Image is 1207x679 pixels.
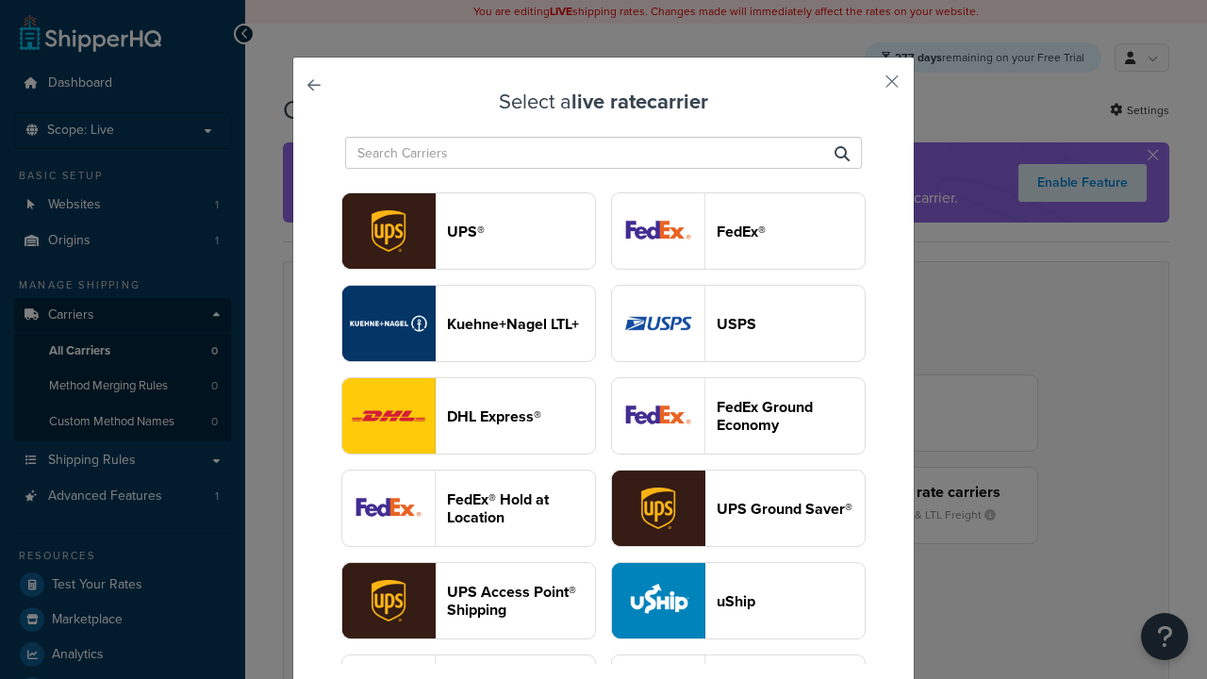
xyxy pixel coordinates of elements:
[611,285,866,362] button: usps logoUSPS
[447,407,595,425] header: DHL Express®
[341,285,596,362] button: reTransFreight logoKuehne+Nagel LTL+
[342,378,435,454] img: dhl logo
[341,192,596,270] button: ups logoUPS®
[717,592,865,610] header: uShip
[717,500,865,518] header: UPS Ground Saver®
[342,286,435,361] img: reTransFreight logo
[447,223,595,240] header: UPS®
[717,315,865,333] header: USPS
[612,471,704,546] img: surePost logo
[717,223,865,240] header: FedEx®
[612,378,704,454] img: smartPost logo
[341,377,596,455] button: dhl logoDHL Express®
[447,490,595,526] header: FedEx® Hold at Location
[611,562,866,639] button: uShip logouShip
[611,377,866,455] button: smartPost logoFedEx Ground Economy
[342,193,435,269] img: ups logo
[447,315,595,333] header: Kuehne+Nagel LTL+
[341,562,596,639] button: accessPoint logoUPS Access Point® Shipping
[342,563,435,638] img: accessPoint logo
[571,86,708,117] strong: live rate carrier
[345,137,862,169] input: Search Carriers
[612,193,704,269] img: fedEx logo
[612,286,704,361] img: usps logo
[341,470,596,547] button: fedExLocation logoFedEx® Hold at Location
[611,192,866,270] button: fedEx logoFedEx®
[342,471,435,546] img: fedExLocation logo
[447,583,595,619] header: UPS Access Point® Shipping
[612,563,704,638] img: uShip logo
[340,91,867,113] h3: Select a
[611,470,866,547] button: surePost logoUPS Ground Saver®
[717,398,865,434] header: FedEx Ground Economy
